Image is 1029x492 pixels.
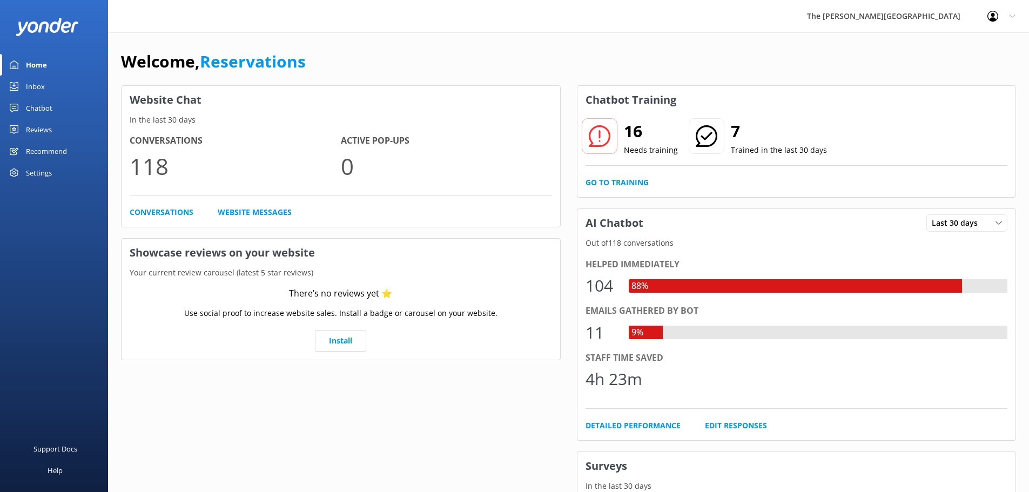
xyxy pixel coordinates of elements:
[48,460,63,481] div: Help
[130,148,341,184] p: 118
[218,206,292,218] a: Website Messages
[577,209,651,237] h3: AI Chatbot
[577,452,1016,480] h3: Surveys
[26,76,45,97] div: Inbox
[315,330,366,352] a: Install
[586,366,642,392] div: 4h 23m
[122,267,560,279] p: Your current review carousel (latest 5 star reviews)
[629,279,651,293] div: 88%
[586,177,649,188] a: Go to Training
[122,86,560,114] h3: Website Chat
[586,420,681,432] a: Detailed Performance
[577,480,1016,492] p: In the last 30 days
[586,273,618,299] div: 104
[184,307,497,319] p: Use social proof to increase website sales. Install a badge or carousel on your website.
[731,118,827,144] h2: 7
[705,420,767,432] a: Edit Responses
[200,50,306,72] a: Reservations
[130,206,193,218] a: Conversations
[577,86,684,114] h3: Chatbot Training
[586,258,1008,272] div: Helped immediately
[16,18,78,36] img: yonder-white-logo.png
[577,237,1016,249] p: Out of 118 conversations
[932,217,984,229] span: Last 30 days
[121,49,306,75] h1: Welcome,
[130,134,341,148] h4: Conversations
[26,140,67,162] div: Recommend
[341,134,552,148] h4: Active Pop-ups
[26,162,52,184] div: Settings
[341,148,552,184] p: 0
[26,97,52,119] div: Chatbot
[629,326,646,340] div: 9%
[731,144,827,156] p: Trained in the last 30 days
[122,239,560,267] h3: Showcase reviews on your website
[122,114,560,126] p: In the last 30 days
[26,119,52,140] div: Reviews
[586,304,1008,318] div: Emails gathered by bot
[624,144,678,156] p: Needs training
[624,118,678,144] h2: 16
[586,351,1008,365] div: Staff time saved
[33,438,77,460] div: Support Docs
[289,287,392,301] div: There’s no reviews yet ⭐
[586,320,618,346] div: 11
[26,54,47,76] div: Home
